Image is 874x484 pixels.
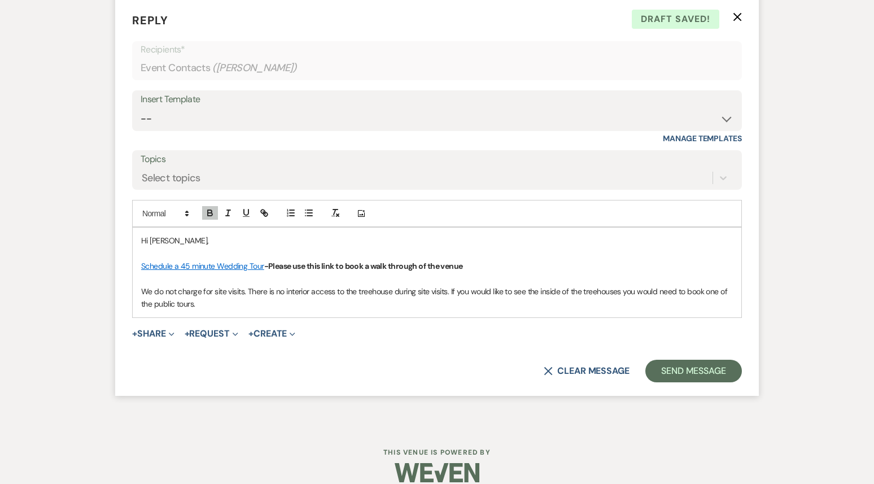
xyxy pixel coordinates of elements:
a: Manage Templates [663,133,742,143]
span: + [185,329,190,338]
span: Reply [132,13,168,28]
a: Schedule a 45 minute Wedding Tour [141,261,264,271]
label: Topics [141,151,733,168]
button: Request [185,329,238,338]
div: Select topics [142,171,200,186]
button: Clear message [544,367,630,376]
span: + [132,329,137,338]
button: Share [132,329,174,338]
div: Insert Template [141,91,733,108]
span: + [248,329,254,338]
button: Create [248,329,295,338]
div: Event Contacts [141,57,733,79]
p: We do not charge for site visits. There is no interior access to the treehouse during site visits... [141,285,733,311]
p: Hi [PERSON_NAME], [141,234,733,247]
strong: -Please use this link to book a walk through of the venue [264,261,463,271]
p: Recipients* [141,42,733,57]
span: Draft saved! [632,10,719,29]
button: Send Message [645,360,742,382]
span: ( [PERSON_NAME] ) [212,60,297,76]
